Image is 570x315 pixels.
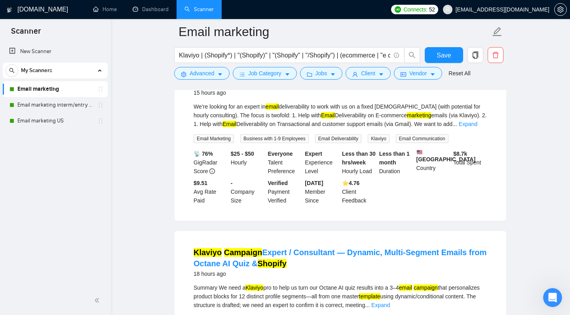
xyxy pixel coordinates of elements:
[416,149,476,162] b: [GEOGRAPHIC_DATA]
[9,44,101,59] a: New Scanner
[407,112,431,118] mark: marketing
[394,53,399,58] span: info-circle
[448,69,470,78] a: Reset All
[192,149,229,176] div: GigRadar Score
[430,71,435,77] span: caret-down
[488,47,503,63] button: delete
[437,50,451,60] span: Save
[330,71,336,77] span: caret-down
[222,121,236,127] mark: Email
[17,81,93,97] a: Email marketing
[379,151,410,166] b: Less than 1 month
[97,86,104,92] span: holder
[307,71,312,77] span: folder
[488,52,503,59] span: delete
[16,181,132,189] div: We typically reply in under a minute
[16,97,142,110] p: How can we help?
[16,56,142,97] p: Hi [PERSON_NAME][EMAIL_ADDRESS][DOMAIN_NAME] 👋
[315,69,327,78] span: Jobs
[8,166,150,196] div: Send us a messageWe typically reply in under a minute
[133,6,169,13] a: dashboardDashboard
[395,6,401,13] img: upwork-logo.png
[21,63,52,78] span: My Scanners
[268,180,288,186] b: Verified
[240,134,309,143] span: Business with 1-9 Employees
[97,118,104,124] span: holder
[192,179,229,205] div: Avg Rate Paid
[359,293,380,300] mark: template
[266,179,304,205] div: Payment Verified
[136,13,150,27] div: Close
[16,127,142,135] div: Recent message
[3,44,108,59] li: New Scanner
[266,149,304,176] div: Talent Preference
[415,149,452,176] div: Country
[190,69,214,78] span: Advanced
[245,284,263,291] mark: Klaviyo
[231,151,254,157] b: $25 - $50
[399,284,412,291] mark: email
[16,225,133,242] div: ✅ How To: Connect your agency to [DOMAIN_NAME]
[179,22,490,42] input: Scanner name...
[417,149,422,155] img: 🇺🇸
[16,172,132,181] div: Send us a message
[16,207,64,216] span: Search for help
[414,284,438,291] mark: campaign
[231,180,233,186] b: -
[66,262,93,267] span: Messages
[554,6,567,13] a: setting
[11,203,147,219] button: Search for help
[409,69,427,78] span: Vendor
[342,151,376,166] b: Less than 30 hrs/week
[179,50,390,60] input: Search Freelance Jobs...
[194,151,213,157] b: 📡 76%
[94,296,102,304] span: double-left
[93,6,117,13] a: homeHome
[7,4,12,16] img: logo
[401,71,406,77] span: idcard
[106,242,158,274] button: Help
[3,63,108,129] li: My Scanners
[394,67,442,80] button: idcardVendorcaret-down
[303,179,340,205] div: Member Since
[492,27,502,37] span: edit
[467,47,483,63] button: copy
[452,149,489,176] div: Total Spent
[194,248,222,257] mark: Klaviyo
[468,52,483,59] span: copy
[5,25,47,42] span: Scanner
[11,222,147,245] div: ✅ How To: Connect your agency to [DOMAIN_NAME]
[452,121,457,127] span: ...
[100,13,116,29] img: Profile image for Sofiia
[217,71,223,77] span: caret-down
[17,262,35,267] span: Home
[85,13,101,29] img: Profile image for Viktor
[194,134,234,143] span: Email Marketing
[181,71,186,77] span: setting
[404,47,420,63] button: search
[340,179,378,205] div: Client Feedback
[229,179,266,205] div: Company Size
[425,47,463,63] button: Save
[371,302,390,308] a: Expand
[305,180,323,186] b: [DATE]
[340,149,378,176] div: Hourly Load
[16,139,32,155] img: Profile image for Nazar
[115,13,131,29] img: Profile image for Nazar
[53,242,105,274] button: Messages
[365,302,370,308] span: ...
[543,288,562,307] iframe: Intercom live chat
[35,139,100,145] span: Rate your conversation
[368,134,389,143] span: Klaviyo
[17,97,93,113] a: Email marketing interm/entry level
[342,180,359,186] b: ⭐️ 4.76
[53,147,76,155] div: • 1h ago
[554,3,567,16] button: setting
[346,67,391,80] button: userClientcaret-down
[174,67,230,80] button: settingAdvancedcaret-down
[35,147,51,155] div: Nazar
[248,69,281,78] span: Job Category
[300,67,343,80] button: folderJobscaret-down
[8,132,150,161] div: Profile image for NazarRate your conversationNazar•1h ago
